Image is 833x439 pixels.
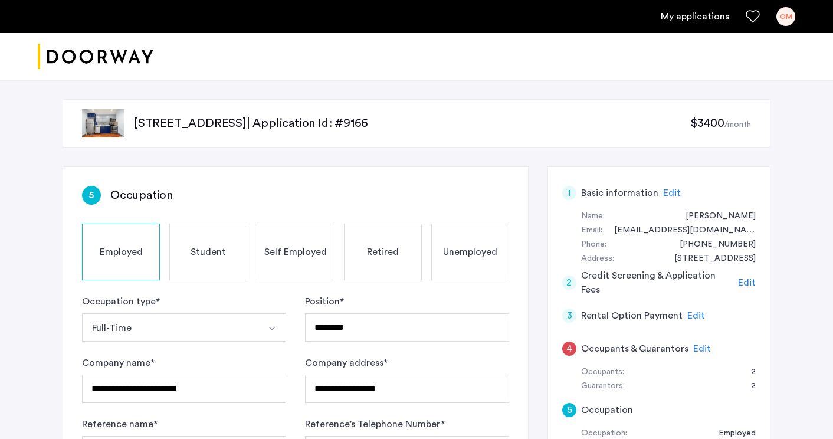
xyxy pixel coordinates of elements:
div: Name: [581,209,605,224]
div: 2 [739,379,756,394]
h5: Rental Option Payment [581,309,683,323]
img: logo [38,35,153,79]
div: Phone: [581,238,606,252]
label: Company name * [82,356,155,370]
span: Edit [738,278,756,287]
span: $3400 [690,117,724,129]
h5: Occupation [581,403,633,417]
label: Reference’s Telephone Number * [305,417,445,431]
img: arrow [267,324,277,333]
span: Self Employed [264,245,327,259]
h5: Occupants & Guarantors [581,342,688,356]
label: Reference name * [82,417,158,431]
img: apartment [82,109,124,137]
div: +16084210955 [668,238,756,252]
div: 1 [562,186,576,200]
div: Address: [581,252,614,266]
a: My application [661,9,729,24]
span: Edit [687,311,705,320]
div: Guarantors: [581,379,625,394]
span: Retired [367,245,399,259]
a: Favorites [746,9,760,24]
span: Unemployed [443,245,497,259]
sub: /month [724,120,751,129]
div: Email: [581,224,602,238]
h3: Occupation [110,187,173,204]
button: Select option [82,313,258,342]
button: Select option [258,313,286,342]
div: Occupants: [581,365,624,379]
div: 2 [739,365,756,379]
h5: Credit Screening & Application Fees [581,268,734,297]
label: Position * [305,294,344,309]
div: 5 [562,403,576,417]
iframe: chat widget [783,392,821,427]
span: Edit [663,188,681,198]
h5: Basic information [581,186,658,200]
div: 889 Bushwick Avenue, #3F [663,252,756,266]
div: 4 [562,342,576,356]
div: 2 [562,276,576,290]
span: Employed [100,245,143,259]
label: Company address * [305,356,388,370]
p: [STREET_ADDRESS] | Application Id: #9166 [134,115,690,132]
label: Occupation type * [82,294,160,309]
div: Owen Mosley [674,209,756,224]
a: Cazamio logo [38,35,153,79]
span: Student [191,245,226,259]
div: 5 [82,186,101,205]
div: OM [776,7,795,26]
span: Edit [693,344,711,353]
div: owenmmosley@icloud.com [602,224,756,238]
div: 3 [562,309,576,323]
